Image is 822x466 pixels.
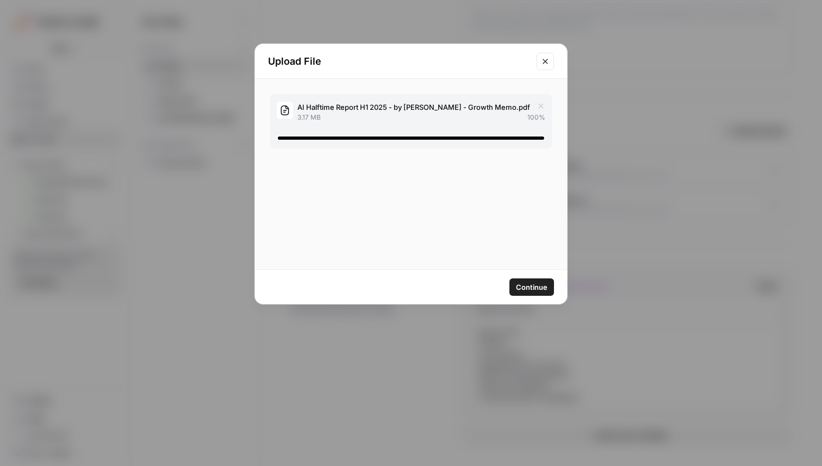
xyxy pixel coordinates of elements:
span: 3.17 MB [297,113,321,122]
span: 100 % [527,113,545,122]
span: Continue [516,282,547,293]
button: Continue [509,278,554,296]
h2: Upload File [268,54,530,69]
span: AI Halftime Report H1 2025 - by [PERSON_NAME] - Growth Memo.pdf [297,102,530,113]
button: Close modal [537,53,554,70]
